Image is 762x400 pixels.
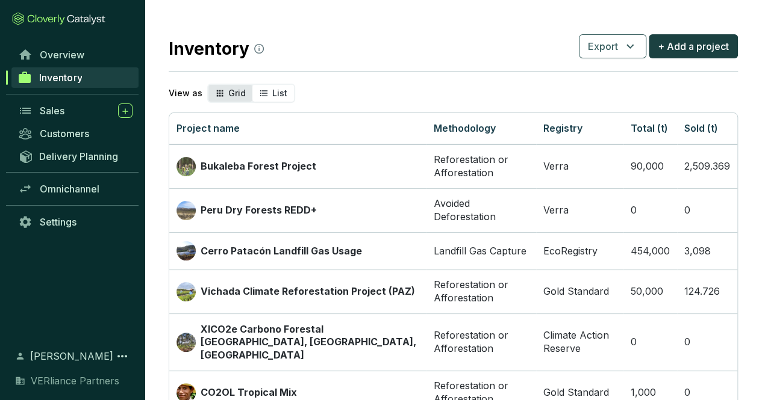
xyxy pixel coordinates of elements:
[677,144,737,188] td: 2,509.369
[201,160,316,173] p: Bukaleba Forest Project
[623,269,677,313] td: 50,000
[12,146,139,166] a: Delivery Planning
[12,179,139,199] a: Omnichannel
[228,88,246,98] span: Grid
[536,144,623,188] td: Verra
[30,349,113,363] span: [PERSON_NAME]
[623,232,677,269] td: 454,000
[536,188,623,232] td: Verra
[39,150,118,162] span: Delivery Planning
[169,113,426,144] th: Project name
[677,232,737,269] td: 3,098
[426,269,536,313] td: Reforestation or Afforestation
[536,313,623,371] td: Climate Action Reserve
[677,269,737,313] td: 124.726
[677,188,737,232] td: 0
[536,232,623,269] td: EcoRegistry
[426,144,536,188] td: Reforestation or Afforestation
[272,88,287,98] span: List
[40,49,84,61] span: Overview
[39,72,82,84] span: Inventory
[579,34,646,58] button: Export
[426,232,536,269] td: Landfill Gas Capture
[169,87,202,99] p: View as
[426,188,536,232] td: Avoided Deforestation
[176,201,196,220] img: Peru Dry Forests REDD+
[176,333,196,352] img: XICO2e Carbono Forestal Ejido Pueblo Nuevo, Durango, México
[176,157,196,176] img: Bukaleba Forest Project
[201,323,419,362] p: XICO2e Carbono Forestal [GEOGRAPHIC_DATA], [GEOGRAPHIC_DATA], [GEOGRAPHIC_DATA]
[12,123,139,144] a: Customers
[201,204,317,217] p: Peru Dry Forests REDD+
[40,183,99,195] span: Omnichannel
[677,113,737,144] th: Sold (t)
[536,269,623,313] td: Gold Standard
[201,245,362,258] p: Cerro Patacón Landfill Gas Usage
[12,212,139,232] a: Settings
[649,34,738,58] button: + Add a project
[426,113,536,144] th: Methodology
[658,39,729,54] span: + Add a project
[623,188,677,232] td: 0
[623,313,677,371] td: 0
[201,386,297,399] p: CO2OL Tropical Mix
[31,374,119,388] span: VERliance Partners
[207,84,295,103] div: segmented control
[623,113,677,144] th: Total (t)
[588,39,618,54] span: Export
[677,313,737,371] td: 0
[201,285,415,298] p: Vichada Climate Reforestation Project (PAZ)
[169,36,264,61] h2: Inventory
[623,144,677,188] td: 90,000
[176,241,196,260] img: Cerro Patacón Landfill Gas Usage
[40,216,77,228] span: Settings
[40,105,64,117] span: Sales
[11,67,139,88] a: Inventory
[40,128,89,140] span: Customers
[536,113,623,144] th: Registry
[12,100,139,121] a: Sales
[176,282,196,301] img: Vichada Climate Reforestation Project (PAZ)
[12,45,139,65] a: Overview
[426,313,536,371] td: Reforestation or Afforestation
